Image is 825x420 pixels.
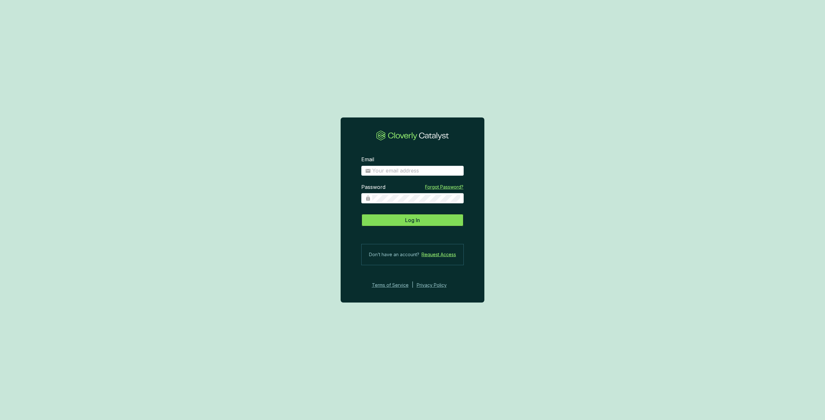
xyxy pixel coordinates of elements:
[370,281,409,289] a: Terms of Service
[425,184,463,190] a: Forgot Password?
[405,216,420,224] span: Log In
[369,251,419,258] span: Don’t have an account?
[422,251,456,258] a: Request Access
[361,156,374,163] label: Email
[412,281,413,289] div: |
[372,195,460,202] input: Password
[372,167,460,174] input: Email
[361,184,385,191] label: Password
[417,281,455,289] a: Privacy Policy
[361,214,464,227] button: Log In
